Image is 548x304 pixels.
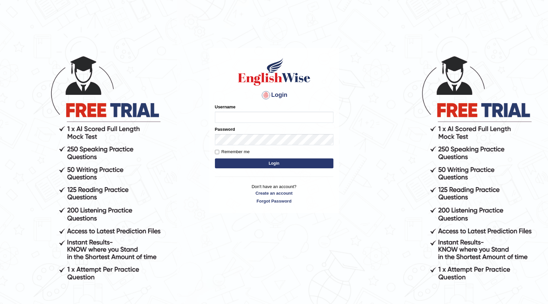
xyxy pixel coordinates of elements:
[215,198,333,204] a: Forgot Password
[215,104,236,110] label: Username
[215,158,333,168] button: Login
[215,190,333,196] a: Create an account
[215,150,219,154] input: Remember me
[215,126,235,132] label: Password
[237,57,312,87] img: Logo of English Wise sign in for intelligent practice with AI
[215,90,333,100] h4: Login
[215,149,250,155] label: Remember me
[215,183,333,204] p: Don't have an account?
